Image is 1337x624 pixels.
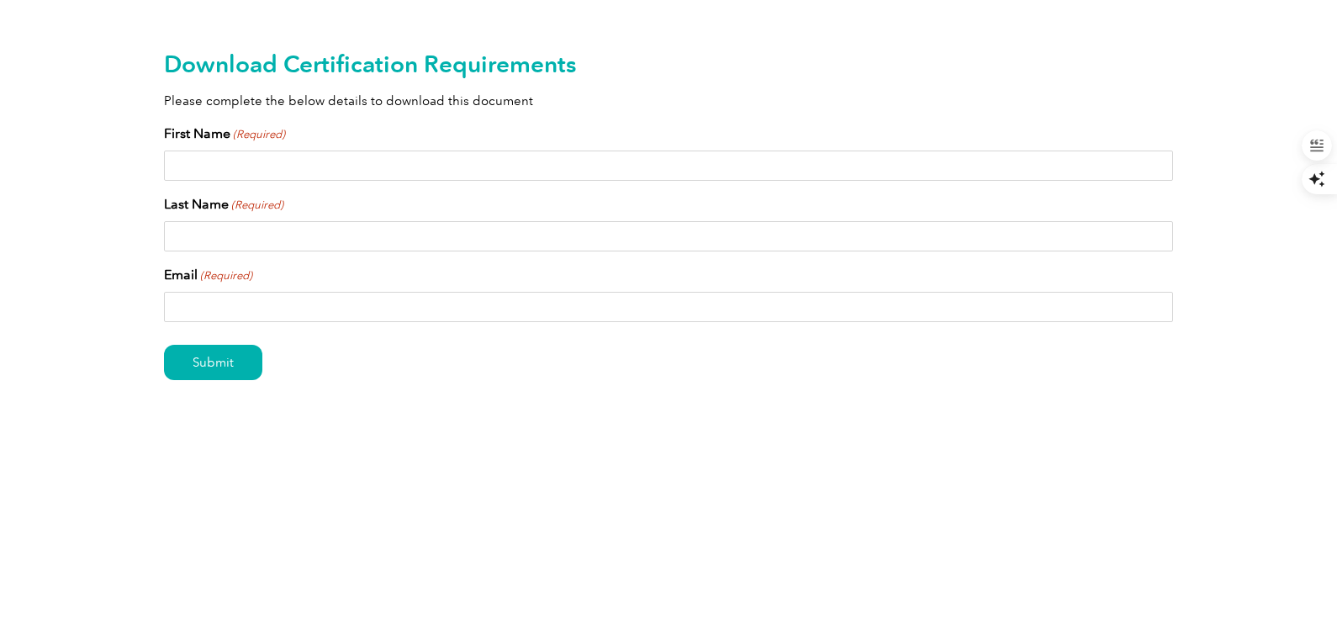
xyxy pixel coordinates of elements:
p: Please complete the below details to download this document [164,92,1173,110]
label: First Name [164,124,285,144]
span: (Required) [199,267,253,284]
span: (Required) [232,126,286,143]
span: (Required) [230,197,284,214]
label: Email [164,265,252,285]
label: Last Name [164,194,283,214]
h2: Download Certification Requirements [164,50,1173,77]
input: Submit [164,345,262,380]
